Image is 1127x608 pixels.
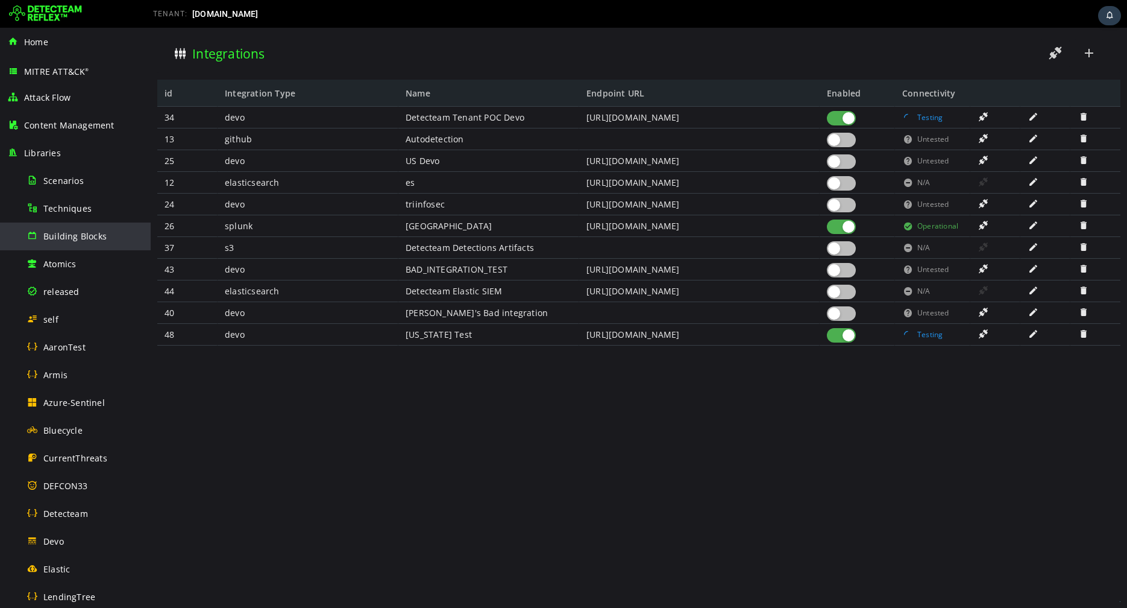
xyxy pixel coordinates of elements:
span: Armis [43,369,67,381]
span: Testing [767,296,792,318]
span: Attack Flow [24,92,71,103]
div: [URL][DOMAIN_NAME] [429,231,669,253]
span: released [43,286,80,297]
span: Untested [767,122,799,144]
span: Devo [43,536,64,547]
span: MITRE ATT&CK [24,66,89,77]
span: N/A [767,144,780,166]
div: devo [67,296,248,318]
div: 34 [7,79,67,101]
div: 37 [7,209,67,231]
sup: ® [85,67,89,72]
div: es [248,144,429,166]
span: Bluecycle [43,425,83,436]
div: Autodetection [248,101,429,122]
div: github [67,101,248,122]
div: Endpoint URL [429,52,669,79]
div: devo [67,79,248,101]
div: Detecteam Elastic SIEM [248,253,429,274]
div: triinfosec [248,166,429,188]
div: devo [67,274,248,296]
span: AaronTest [43,341,86,353]
span: N/A [767,209,780,231]
div: Enabled [669,52,744,79]
div: Detecteam Detections Artifacts [248,209,429,231]
span: Techniques [43,203,92,214]
div: devo [67,166,248,188]
span: Azure-Sentinel [43,397,105,408]
span: [DOMAIN_NAME] [192,9,259,19]
span: Untested [767,166,799,188]
div: BAD_INTEGRATION_TEST [248,231,429,253]
span: Atomics [43,258,76,270]
div: Task Notifications [1098,6,1121,25]
div: devo [67,122,248,144]
span: DEFCON33 [43,480,88,492]
span: Libraries [24,147,61,159]
div: [URL][DOMAIN_NAME] [429,253,669,274]
div: devo [67,231,248,253]
div: [URL][DOMAIN_NAME] [429,122,669,144]
div: [URL][DOMAIN_NAME] [429,166,669,188]
div: [PERSON_NAME]'s Bad integration [248,274,429,296]
div: Integration Type [67,52,248,79]
span: Operational [767,188,808,209]
span: Elastic [43,563,70,575]
span: LendingTree [43,591,95,603]
div: 24 [7,166,67,188]
div: 44 [7,253,67,274]
span: TENANT: [153,10,187,18]
div: [URL][DOMAIN_NAME] [429,79,669,101]
span: Testing [767,79,792,101]
div: [URL][DOMAIN_NAME] [429,296,669,318]
span: Untested [767,101,799,122]
div: Name [248,52,429,79]
div: [US_STATE] Test [248,296,429,318]
h3: Integrations [42,17,114,34]
div: Detecteam Tenant POC Devo [248,79,429,101]
div: 12 [7,144,67,166]
div: 13 [7,101,67,122]
span: Building Blocks [43,230,107,242]
span: Scenarios [43,175,84,186]
div: [GEOGRAPHIC_DATA] [248,188,429,209]
img: Detecteam logo [9,4,82,24]
div: elasticsearch [67,144,248,166]
div: 40 [7,274,67,296]
div: 48 [7,296,67,318]
div: elasticsearch [67,253,248,274]
span: Untested [767,231,799,253]
span: self [43,314,58,325]
div: 25 [7,122,67,144]
div: [URL][DOMAIN_NAME] [429,144,669,166]
div: id [7,52,67,79]
span: Content Management [24,119,115,131]
div: 43 [7,231,67,253]
span: CurrentThreats [43,452,107,464]
span: Untested [767,274,799,296]
div: [URL][DOMAIN_NAME] [429,188,669,209]
div: s3 [67,209,248,231]
div: Connectivity Status [744,52,820,79]
div: splunk [67,188,248,209]
span: N/A [767,253,780,274]
div: US Devo [248,122,429,144]
div: 26 [7,188,67,209]
span: Detecteam [43,508,88,519]
span: Home [24,36,48,48]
